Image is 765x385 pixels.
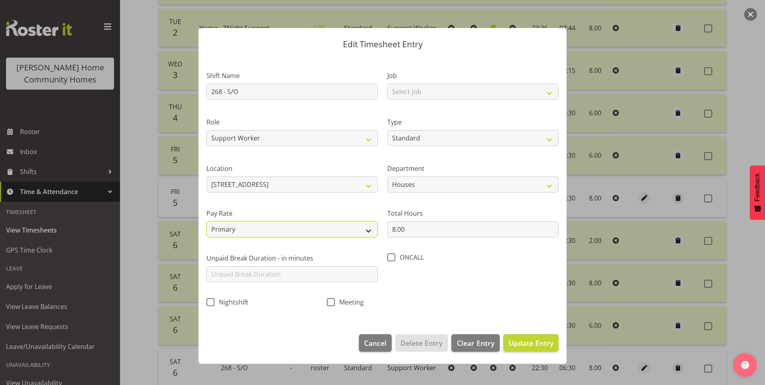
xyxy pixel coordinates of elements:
button: Delete Entry [395,334,448,352]
span: Meeting [335,298,364,306]
span: Cancel [364,338,387,348]
input: Shift Name [206,84,378,100]
span: ONCALL [395,253,424,261]
img: help-xxl-2.png [741,361,749,369]
span: Clear Entry [457,338,495,348]
button: Update Entry [503,334,559,352]
input: Unpaid Break Duration [206,266,378,282]
p: Edit Timesheet Entry [206,40,559,48]
label: Pay Rate [206,209,378,218]
span: Feedback [754,173,761,201]
label: Type [387,117,559,127]
label: Location [206,164,378,173]
label: Role [206,117,378,127]
label: Shift Name [206,71,378,80]
input: Total Hours [387,221,559,237]
span: Nightshift [214,298,248,306]
span: Delete Entry [401,338,443,348]
button: Cancel [359,334,392,352]
span: Update Entry [509,338,553,348]
label: Unpaid Break Duration - in minutes [206,253,378,263]
button: Clear Entry [451,334,499,352]
label: Job [387,71,559,80]
label: Total Hours [387,209,559,218]
label: Department [387,164,559,173]
button: Feedback - Show survey [750,165,765,220]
